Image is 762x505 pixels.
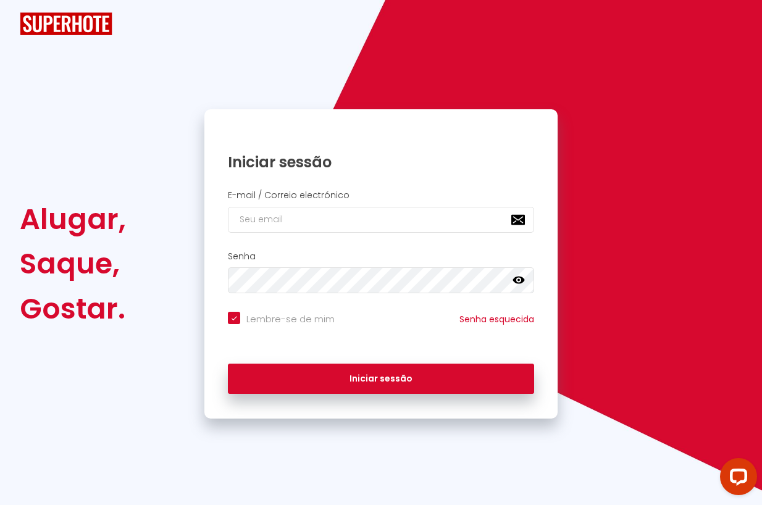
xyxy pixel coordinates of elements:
[710,453,762,505] iframe: LiveChat chat widget
[20,12,112,35] img: SuperHote logo
[228,152,534,172] h1: Iniciar sessão
[228,251,534,262] h2: Senha
[20,286,126,331] div: Gostar.
[459,313,534,325] a: Senha esquecida
[20,241,126,286] div: Saque,
[20,197,126,241] div: Alugar,
[228,207,534,233] input: Seu email
[228,190,534,201] h2: E-mail / Correio electrónico
[228,364,534,394] button: Iniciar sessão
